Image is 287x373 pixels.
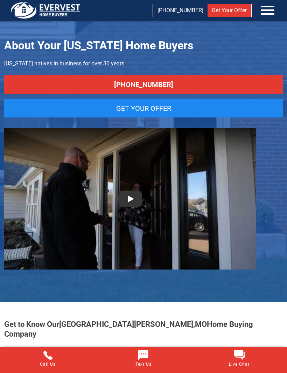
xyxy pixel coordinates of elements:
span: [PHONE_NUMBER] [157,7,203,14]
span: [GEOGRAPHIC_DATA][PERSON_NAME] [59,320,193,329]
a: [PHONE_NUMBER] [4,75,283,94]
h2: Get to Know Our , Home Buying Company [4,320,283,339]
a: Text Us [96,347,191,370]
img: logo.png [9,2,83,19]
a: Live Chat [191,347,287,370]
p: [US_STATE] natives in business for over 30 years. [4,59,283,68]
a: Get Your Offer [208,4,251,17]
span: MO [195,320,207,329]
a: [PHONE_NUMBER] [153,4,208,17]
a: Get Your Offer [4,99,283,117]
span: [PHONE_NUMBER] [114,80,173,89]
h1: About Your [US_STATE] Home Buyers [4,38,283,53]
iframe: Chat Tab [0,131,53,236]
span: Text Us [97,362,189,366]
span: Live Chat [193,362,285,366]
span: Call Us [2,362,94,366]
